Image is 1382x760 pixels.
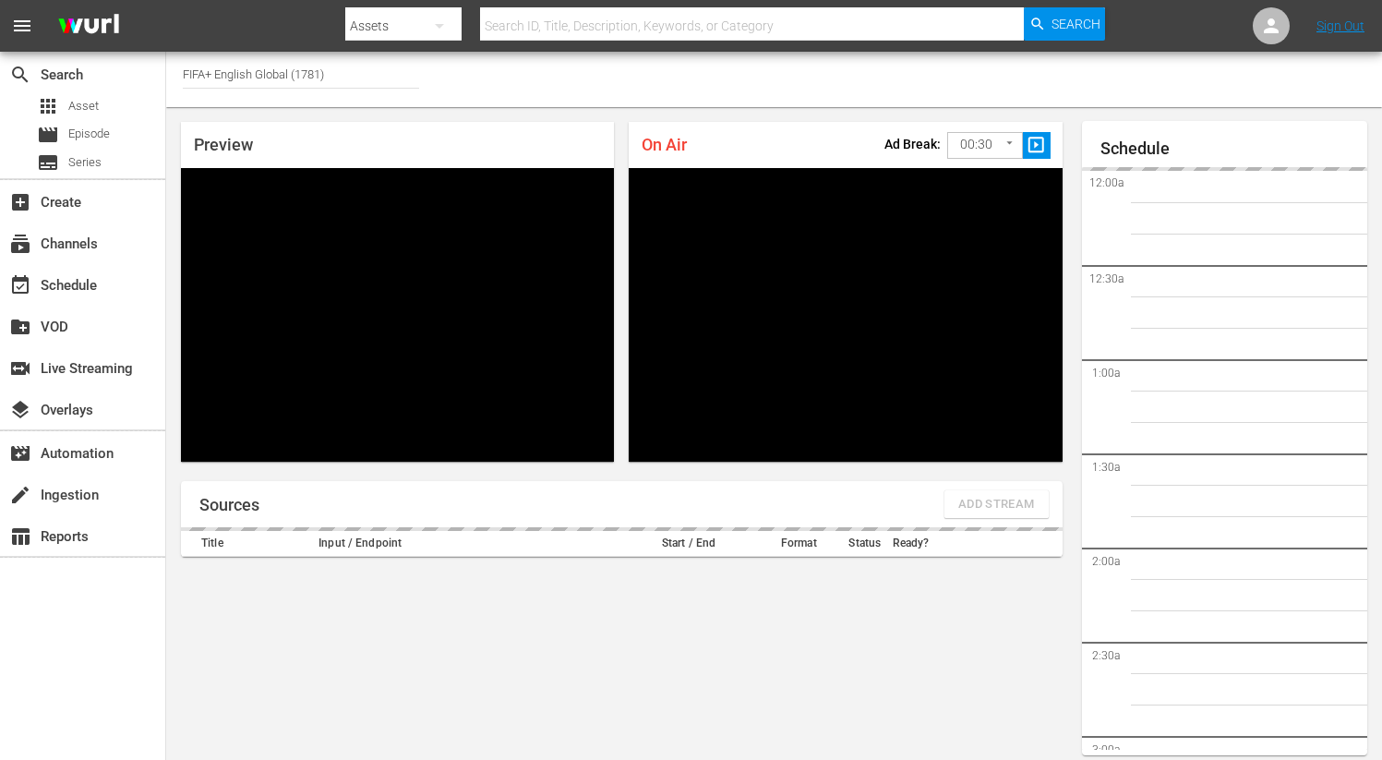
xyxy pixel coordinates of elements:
[9,64,31,86] span: Search
[9,525,31,548] span: Reports
[755,531,843,557] th: Format
[1052,7,1100,41] span: Search
[1024,7,1105,41] button: Search
[629,168,1062,462] div: Video Player
[642,135,687,154] span: On Air
[9,316,31,338] span: VOD
[1026,135,1047,156] span: slideshow_sharp
[9,191,31,213] span: Create
[1100,139,1368,158] h1: Schedule
[44,5,133,48] img: ans4CAIJ8jUAAAAAAAAAAAAAAAAAAAAAAAAgQb4GAAAAAAAAAAAAAAAAAAAAAAAAJMjXAAAAAAAAAAAAAAAAAAAAAAAAgAT5G...
[1316,18,1364,33] a: Sign Out
[11,15,33,37] span: menu
[68,97,99,115] span: Asset
[9,484,31,506] span: Ingestion
[181,531,313,557] th: Title
[9,399,31,421] span: Overlays
[884,137,941,151] p: Ad Break:
[37,124,59,146] span: Episode
[947,127,1023,163] div: 00:30
[199,496,259,514] h1: Sources
[843,531,887,557] th: Status
[68,153,102,172] span: Series
[37,151,59,174] span: Series
[622,531,754,557] th: Start / End
[194,135,253,154] span: Preview
[181,168,614,462] div: Video Player
[313,531,622,557] th: Input / Endpoint
[9,233,31,255] span: Channels
[9,357,31,380] span: Live Streaming
[9,442,31,464] span: Automation
[9,274,31,296] span: Schedule
[68,125,110,143] span: Episode
[37,95,59,117] span: Asset
[887,531,935,557] th: Ready?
